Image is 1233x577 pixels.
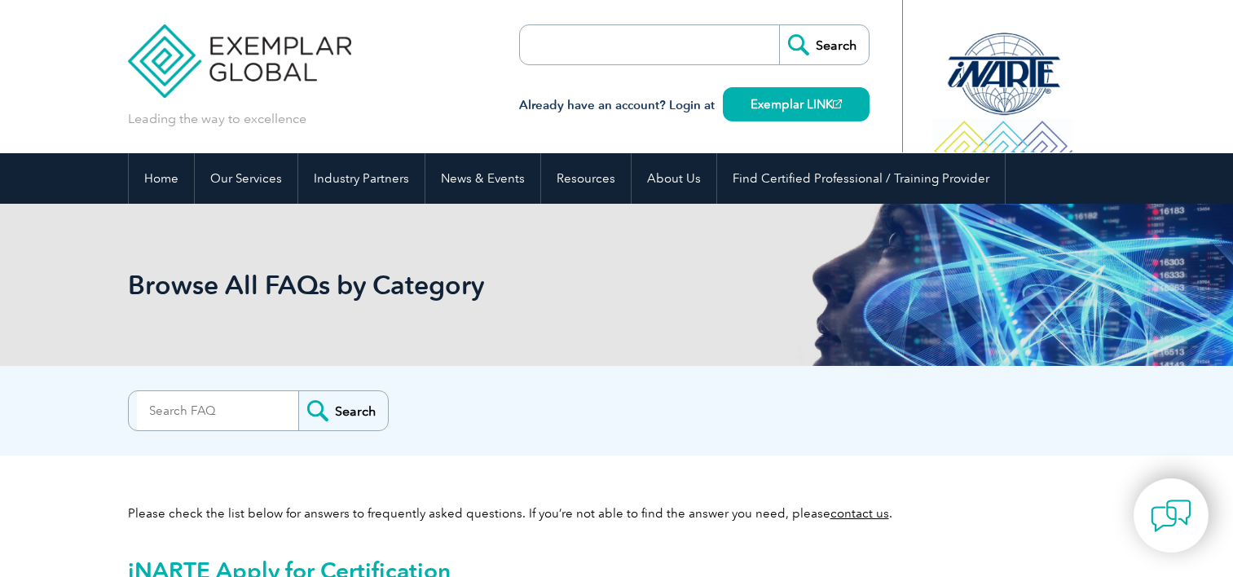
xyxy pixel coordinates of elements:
[717,153,1005,204] a: Find Certified Professional / Training Provider
[632,153,716,204] a: About Us
[779,25,869,64] input: Search
[129,153,194,204] a: Home
[833,99,842,108] img: open_square.png
[298,391,388,430] input: Search
[723,87,870,121] a: Exemplar LINK
[128,110,306,128] p: Leading the way to excellence
[541,153,631,204] a: Resources
[830,506,889,521] a: contact us
[128,504,1106,522] p: Please check the list below for answers to frequently asked questions. If you’re not able to find...
[128,269,754,301] h1: Browse All FAQs by Category
[425,153,540,204] a: News & Events
[1151,496,1191,536] img: contact-chat.png
[195,153,297,204] a: Our Services
[298,153,425,204] a: Industry Partners
[519,95,870,116] h3: Already have an account? Login at
[137,391,298,430] input: Search FAQ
